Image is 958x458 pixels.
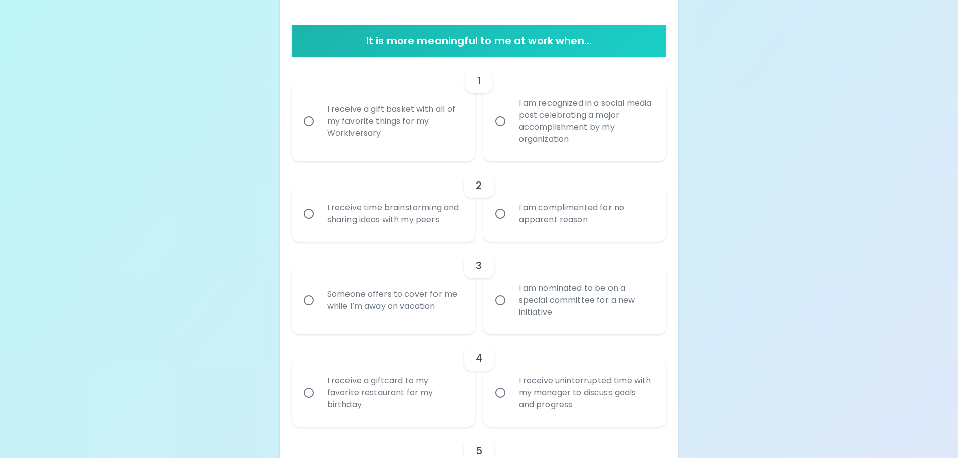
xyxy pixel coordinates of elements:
div: I receive a gift basket with all of my favorite things for my Workiversary [319,91,470,151]
h6: 2 [476,177,482,194]
div: I am nominated to be on a special committee for a new initiative [511,270,661,330]
div: choice-group-check [292,57,667,161]
h6: 1 [477,73,481,89]
div: I receive a giftcard to my favorite restaurant for my birthday [319,362,470,423]
h6: It is more meaningful to me at work when... [296,33,663,49]
div: I receive uninterrupted time with my manager to discuss goals and progress [511,362,661,423]
div: I am recognized in a social media post celebrating a major accomplishment by my organization [511,85,661,157]
div: choice-group-check [292,334,667,427]
div: choice-group-check [292,161,667,242]
h6: 3 [476,258,482,274]
h6: 4 [476,350,482,367]
div: Someone offers to cover for me while I’m away on vacation [319,276,470,324]
div: choice-group-check [292,242,667,334]
div: I receive time brainstorming and sharing ideas with my peers [319,190,470,238]
div: I am complimented for no apparent reason [511,190,661,238]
